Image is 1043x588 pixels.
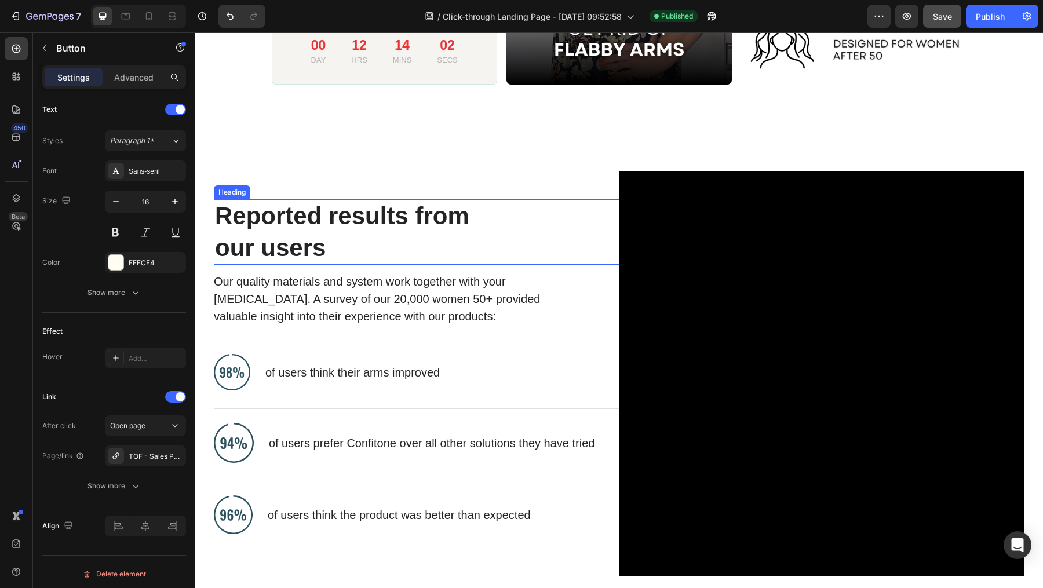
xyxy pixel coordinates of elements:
p: Settings [57,71,90,83]
p: Button [56,41,155,55]
button: Publish [966,5,1015,28]
button: Paragraph 1* [105,130,186,151]
div: 450 [11,123,28,133]
div: Page/link [42,451,85,461]
div: Effect [42,326,63,337]
div: Link [42,392,56,402]
span: Click-through Landing Page - [DATE] 09:52:58 [443,10,622,23]
span: Paragraph 1* [110,136,154,146]
button: Show more [42,476,186,496]
div: Font [42,166,57,176]
button: Delete element [42,565,186,583]
div: Show more [87,287,141,298]
div: Sans-serif [129,166,183,177]
div: Text [42,104,57,115]
div: Show more [87,480,141,492]
div: Color [42,257,60,268]
span: Open page [110,421,145,430]
span: Published [661,11,693,21]
div: Publish [976,10,1005,23]
button: Save [923,5,961,28]
button: 7 [5,5,86,28]
p: Advanced [114,71,154,83]
video: Video [424,138,830,544]
span: Save [933,12,952,21]
div: Styles [42,136,63,146]
div: Add... [129,353,183,364]
iframe: Design area [195,32,1043,588]
div: FFFCF4 [129,258,183,268]
button: Show more [42,282,186,303]
div: Open Intercom Messenger [1004,531,1031,559]
span: / [437,10,440,23]
div: Beta [9,212,28,221]
p: 7 [76,9,81,23]
button: Open page [105,415,186,436]
div: After click [42,421,76,431]
div: Undo/Redo [218,5,265,28]
div: Align [42,518,75,534]
div: Delete element [82,567,146,581]
div: Hover [42,352,63,362]
div: TOF - Sales Page - 5 Reasons Why Women 45+ [129,451,183,462]
div: Size [42,193,73,209]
